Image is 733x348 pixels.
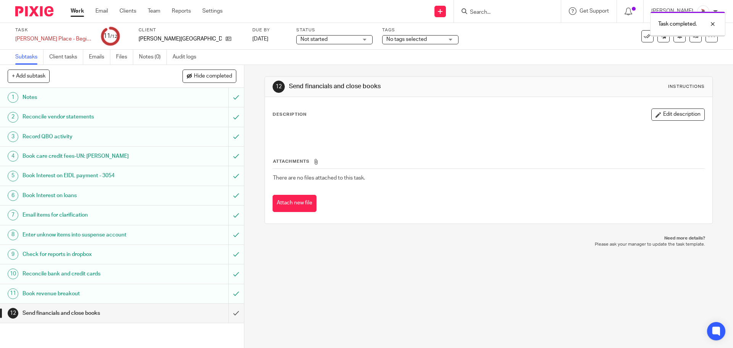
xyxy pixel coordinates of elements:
[23,170,155,181] h1: Book Interest on EIDL payment - 3054
[8,210,18,220] div: 7
[296,27,373,33] label: Status
[8,269,18,279] div: 10
[71,7,84,15] a: Work
[697,5,709,18] img: EtsyProfilePhoto.jpg
[15,27,92,33] label: Task
[8,249,18,260] div: 9
[139,27,243,33] label: Client
[116,50,133,65] a: Files
[252,36,268,42] span: [DATE]
[15,35,92,43] div: Miller Place - Begin Bookkeeping
[8,112,18,123] div: 2
[252,27,287,33] label: Due by
[119,7,136,15] a: Clients
[8,131,18,142] div: 3
[139,35,222,43] p: [PERSON_NAME][GEOGRAPHIC_DATA]
[139,50,167,65] a: Notes (0)
[202,7,223,15] a: Settings
[173,50,202,65] a: Audit logs
[23,111,155,123] h1: Reconcile vendor statements
[300,37,328,42] span: Not started
[651,108,705,121] button: Edit description
[182,70,236,83] button: Hide completed
[194,73,232,79] span: Hide completed
[15,6,53,16] img: Pixie
[8,171,18,181] div: 5
[8,288,18,299] div: 11
[23,151,155,162] h1: Book care credit fees-UN: [PERSON_NAME]
[23,209,155,221] h1: Email items for clarification
[23,268,155,280] h1: Reconcile bank and credit cards
[89,50,110,65] a: Emails
[23,229,155,241] h1: Enter unknow items into suspense account
[8,151,18,162] div: 4
[172,7,191,15] a: Reports
[49,50,83,65] a: Client tasks
[273,175,365,181] span: There are no files attached to this task.
[23,249,155,260] h1: Check for reports in dropbox
[95,7,108,15] a: Email
[658,20,697,28] p: Task completed.
[23,131,155,142] h1: Record QBO activity
[273,81,285,93] div: 12
[8,92,18,103] div: 1
[15,35,92,43] div: [PERSON_NAME] Place - Begin Bookkeeping
[668,84,705,90] div: Instructions
[272,241,705,248] p: Please ask your manager to update the task template.
[23,190,155,201] h1: Book Interest on loans
[8,230,18,240] div: 8
[23,308,155,319] h1: Send financials and close books
[23,288,155,299] h1: Book revenue breakout
[289,83,505,91] h1: Send financials and close books
[272,235,705,241] p: Need more details?
[23,92,155,103] h1: Notes
[110,34,117,39] small: /12
[386,37,427,42] span: No tags selected
[103,32,117,40] div: 11
[8,70,50,83] button: + Add subtask
[8,190,18,201] div: 6
[273,195,316,212] button: Attach new file
[148,7,160,15] a: Team
[8,308,18,319] div: 12
[273,112,307,118] p: Description
[15,50,44,65] a: Subtasks
[273,159,310,163] span: Attachments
